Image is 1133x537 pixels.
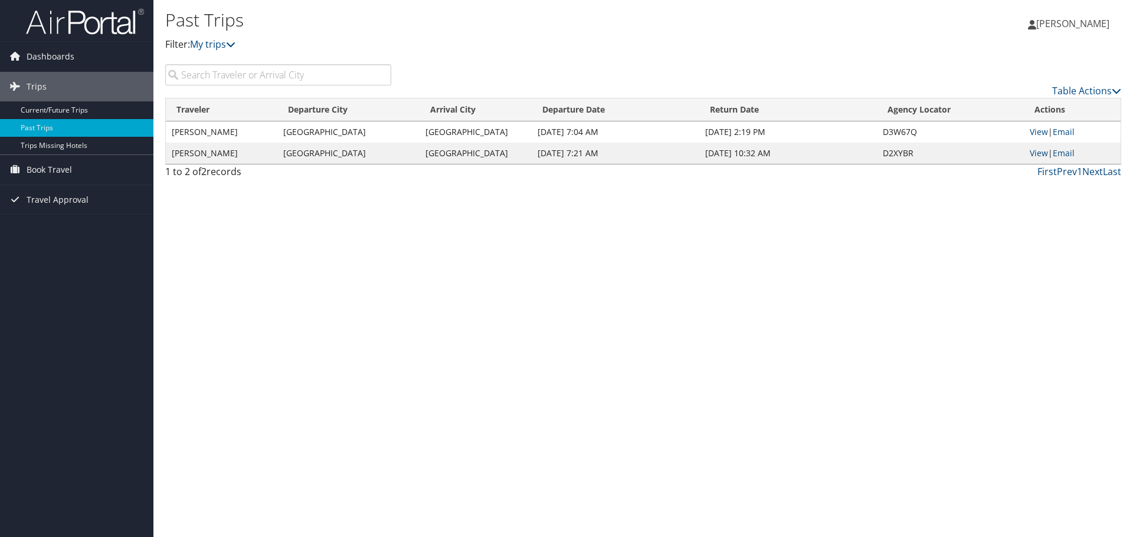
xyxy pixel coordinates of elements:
a: View [1030,147,1048,159]
a: Table Actions [1052,84,1121,97]
th: Agency Locator: activate to sort column ascending [877,98,1024,121]
td: | [1024,121,1121,143]
th: Traveler: activate to sort column ascending [166,98,277,121]
input: Search Traveler or Arrival City [165,64,391,85]
span: Trips [27,72,47,101]
span: [PERSON_NAME] [1036,17,1109,30]
th: Departure Date: activate to sort column ascending [532,98,699,121]
th: Departure City: activate to sort column ascending [277,98,420,121]
td: [GEOGRAPHIC_DATA] [277,121,420,143]
td: [DATE] 7:04 AM [532,121,699,143]
a: Email [1053,126,1075,137]
span: Travel Approval [27,185,89,215]
a: My trips [190,38,235,51]
a: Next [1082,165,1103,178]
td: [GEOGRAPHIC_DATA] [420,143,532,164]
td: [GEOGRAPHIC_DATA] [420,121,532,143]
td: D2XYBR [877,143,1024,164]
th: Arrival City: activate to sort column ascending [420,98,532,121]
td: [DATE] 10:32 AM [699,143,877,164]
td: [GEOGRAPHIC_DATA] [277,143,420,164]
h1: Past Trips [165,8,803,32]
td: [PERSON_NAME] [166,121,277,143]
th: Return Date: activate to sort column ascending [699,98,877,121]
a: Prev [1057,165,1077,178]
th: Actions [1024,98,1121,121]
p: Filter: [165,37,803,52]
td: D3W67Q [877,121,1024,143]
a: First [1037,165,1057,178]
a: View [1030,126,1048,137]
span: Dashboards [27,42,74,71]
td: [DATE] 2:19 PM [699,121,877,143]
td: [DATE] 7:21 AM [532,143,699,164]
a: 1 [1077,165,1082,178]
a: [PERSON_NAME] [1028,6,1121,41]
span: 2 [201,165,207,178]
a: Email [1053,147,1075,159]
td: [PERSON_NAME] [166,143,277,164]
td: | [1024,143,1121,164]
a: Last [1103,165,1121,178]
div: 1 to 2 of records [165,164,391,185]
span: Book Travel [27,155,72,185]
img: airportal-logo.png [26,8,144,35]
